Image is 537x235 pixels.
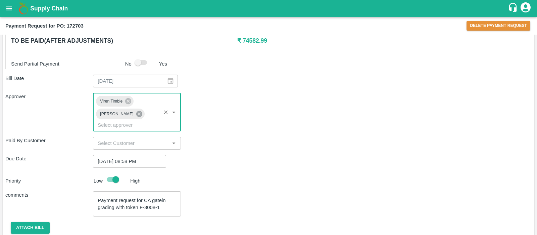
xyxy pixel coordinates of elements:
[11,222,50,234] button: Attach bill
[11,36,237,45] h6: To be paid(After adjustments)
[96,98,127,105] span: Viren Timble
[98,197,176,211] textarea: Payment request for CA gatein grading with token F-3008-1
[237,36,350,45] h6: ₹ 74582.99
[11,60,123,68] p: Send Partial Payment
[130,177,141,185] p: High
[1,1,17,16] button: open drawer
[467,21,530,31] button: Delete Payment Request
[5,177,91,185] p: Priority
[169,108,178,116] button: Open
[169,139,178,148] button: Open
[5,155,93,162] p: Due Date
[93,75,161,87] input: Bill Date
[30,5,68,12] b: Supply Chain
[5,75,93,82] p: Bill Date
[520,1,532,15] div: account of current user
[5,191,93,199] p: comments
[5,93,93,100] p: Approver
[5,23,84,29] b: Payment Request for PO: 172703
[94,177,103,185] p: Low
[96,96,134,107] div: Viren Timble
[93,155,161,168] input: Choose date, selected date is Sep 1, 2025
[95,120,159,129] input: Select approver
[96,111,137,118] span: [PERSON_NAME]
[125,60,132,68] p: No
[30,4,508,13] a: Supply Chain
[95,139,167,148] input: Select Customer
[508,2,520,14] div: customer-support
[5,137,93,144] p: Paid By Customer
[159,60,167,68] p: Yes
[17,2,30,15] img: logo
[96,109,144,119] div: [PERSON_NAME]
[161,108,170,117] button: Clear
